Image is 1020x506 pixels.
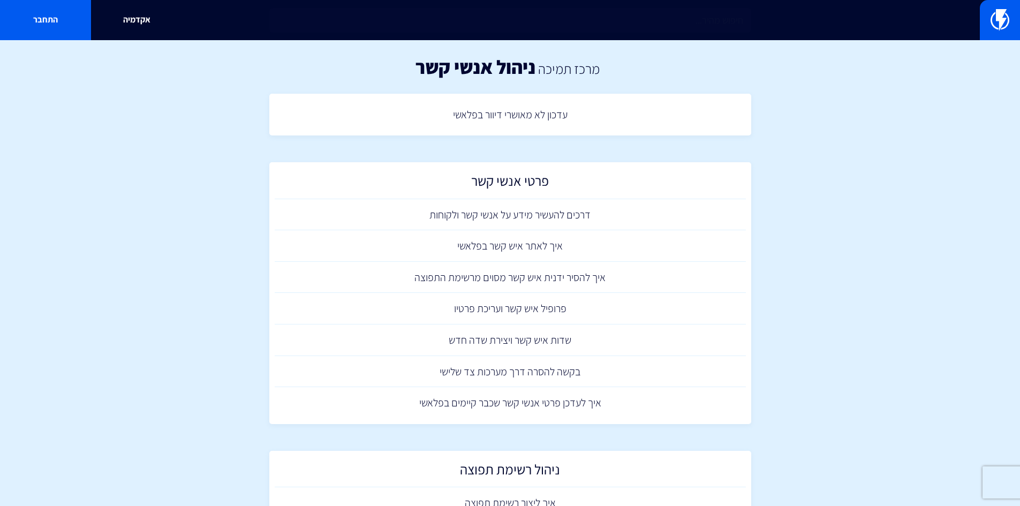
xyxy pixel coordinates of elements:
a: שדות איש קשר ויצירת שדה חדש [275,324,746,356]
a: דרכים להעשיר מידע על אנשי קשר ולקוחות [275,199,746,231]
h1: ניהול אנשי קשר [415,56,535,78]
h2: ניהול רשימת תפוצה [280,462,741,482]
a: איך לעדכן פרטי אנשי קשר שכבר קיימים בפלאשי [275,387,746,419]
a: מרכז תמיכה [538,59,600,78]
a: פרופיל איש קשר ועריכת פרטיו [275,293,746,324]
h2: פרטי אנשי קשר [280,173,741,194]
a: פרטי אנשי קשר [275,168,746,199]
a: ניהול רשימת תפוצה [275,456,746,488]
a: בקשה להסרה דרך מערכות צד שלישי [275,356,746,388]
input: חיפוש מהיר... [269,8,751,33]
a: איך להסיר ידנית איש קשר מסוים מרשימת התפוצה [275,262,746,293]
a: איך לאתר איש קשר בפלאשי [275,230,746,262]
a: עדכון לא מאושרי דיוור בפלאשי [275,99,746,131]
